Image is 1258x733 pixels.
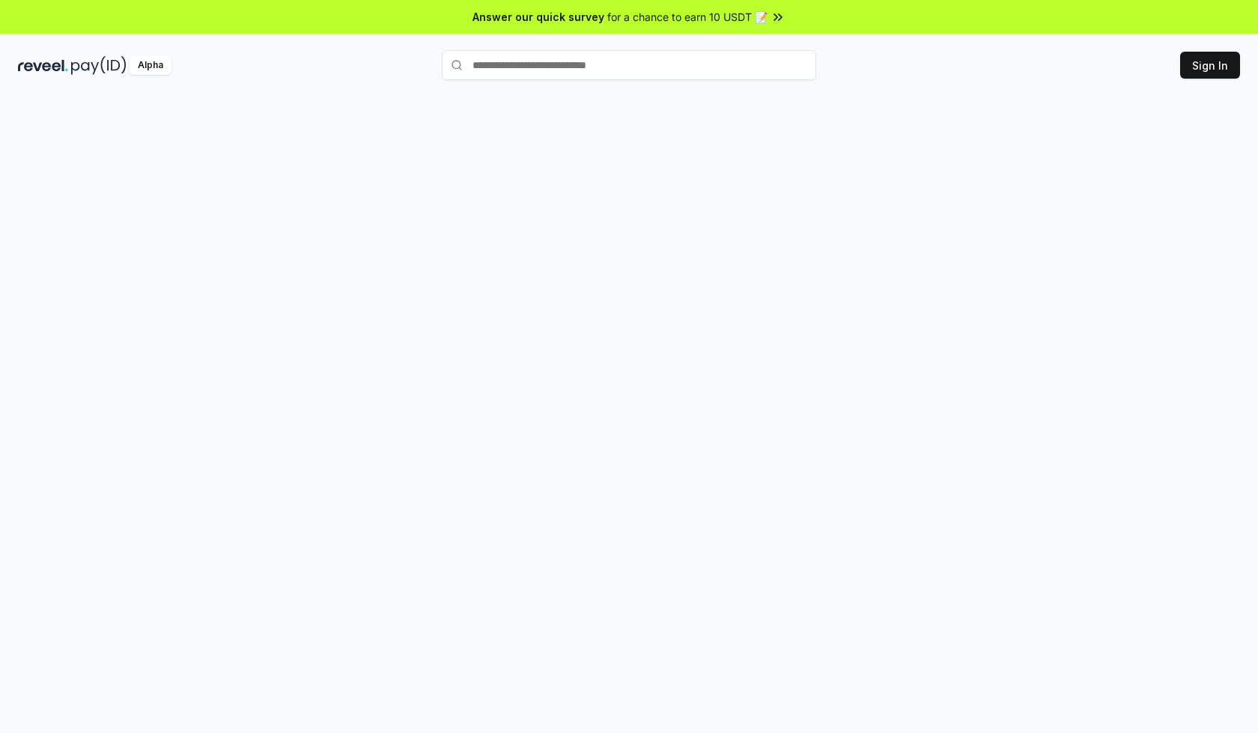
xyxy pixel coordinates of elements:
[607,9,768,25] span: for a chance to earn 10 USDT 📝
[130,56,171,75] div: Alpha
[71,56,127,75] img: pay_id
[18,56,68,75] img: reveel_dark
[1180,52,1240,79] button: Sign In
[472,9,604,25] span: Answer our quick survey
